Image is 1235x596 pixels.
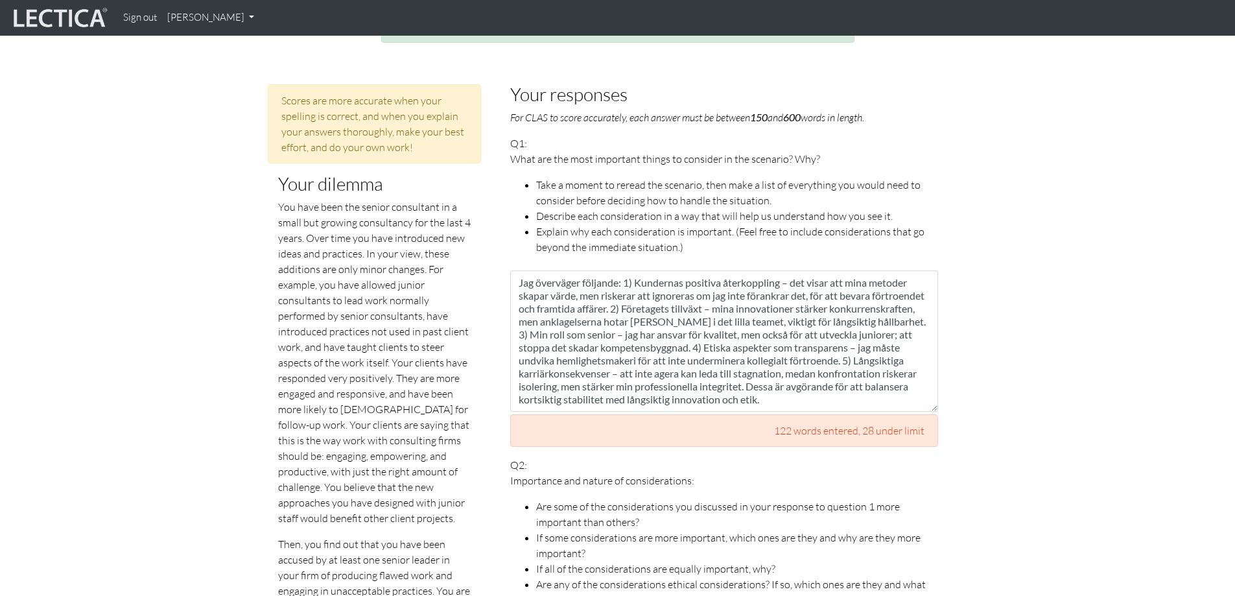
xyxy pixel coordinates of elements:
p: What are the most important things to consider in the scenario? Why? [510,151,938,167]
p: Importance and nature of considerations: [510,473,938,488]
li: If all of the considerations are equally important, why? [536,561,938,577]
h3: Your responses [510,84,938,104]
a: Sign out [118,5,162,30]
span: , 28 under limit [858,424,924,437]
li: If some considerations are more important, which ones are they and why are they more important? [536,530,938,561]
img: lecticalive [10,6,108,30]
li: Describe each consideration in a way that will help us understand how you see it. [536,208,938,224]
div: Scores are more accurate when your spelling is correct, and when you explain your answers thoroug... [268,84,482,163]
a: [PERSON_NAME] [162,5,259,30]
b: 150 [750,111,768,123]
li: Take a moment to reread the scenario, then make a list of everything you would need to consider b... [536,177,938,208]
textarea: Jag överväger följande: 1) Kundernas positiva återkoppling – det visar att mina metoder skapar vä... [510,270,938,412]
p: Q1: [510,136,938,255]
p: You have been the senior consultant in a small but growing consultancy for the last 4 years. Over... [278,199,471,526]
div: 122 words entered [510,414,938,447]
li: Explain why each consideration is important. (Feel free to include considerations that go beyond ... [536,224,938,255]
h3: Your dilemma [278,174,471,194]
em: For CLAS to score accurately, each answer must be between and words in length. [510,111,864,124]
li: Are some of the considerations you discussed in your response to question 1 more important than o... [536,499,938,530]
b: 600 [783,111,801,123]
